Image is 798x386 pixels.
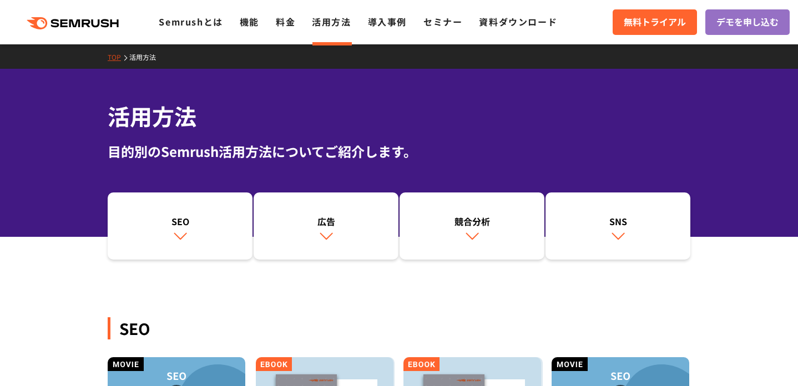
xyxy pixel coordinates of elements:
[108,317,690,339] div: SEO
[108,192,252,260] a: SEO
[423,15,462,28] a: セミナー
[405,215,539,228] div: 競合分析
[276,15,295,28] a: 料金
[546,192,690,260] a: SNS
[479,15,557,28] a: 資料ダウンロード
[159,15,223,28] a: Semrushとは
[113,215,247,228] div: SEO
[108,141,690,161] div: 目的別のSemrush活用方法についてご紹介します。
[613,9,697,35] a: 無料トライアル
[400,192,544,260] a: 競合分析
[240,15,259,28] a: 機能
[129,52,164,62] a: 活用方法
[368,15,407,28] a: 導入事例
[624,15,686,29] span: 無料トライアル
[551,215,685,228] div: SNS
[705,9,790,35] a: デモを申し込む
[716,15,779,29] span: デモを申し込む
[108,52,129,62] a: TOP
[312,15,351,28] a: 活用方法
[254,192,398,260] a: 広告
[108,100,690,133] h1: 活用方法
[259,215,393,228] div: 広告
